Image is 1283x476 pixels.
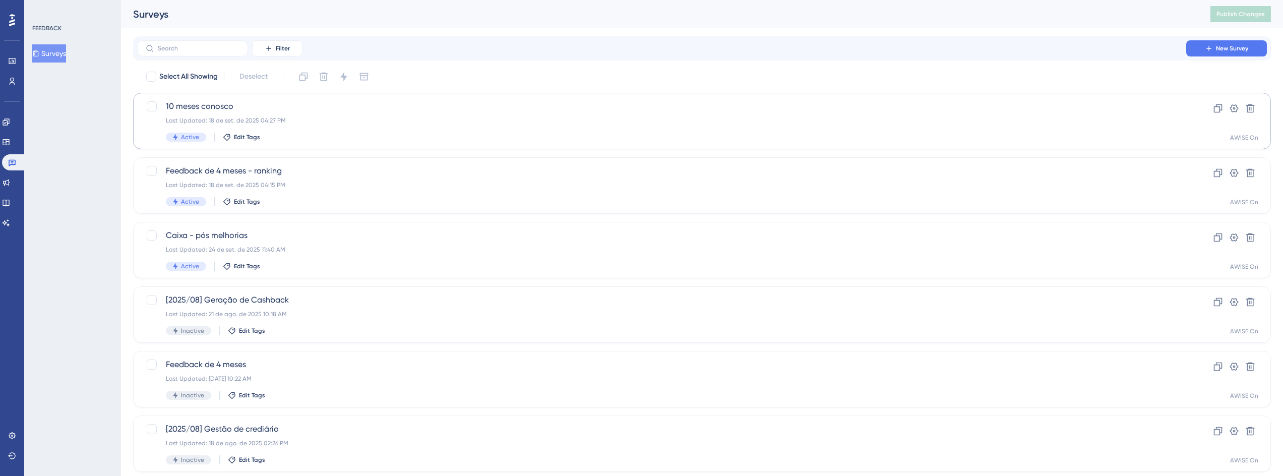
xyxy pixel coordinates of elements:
button: Edit Tags [223,198,260,206]
span: 10 meses conosco [166,100,1157,112]
span: New Survey [1216,44,1248,52]
span: Deselect [239,71,268,83]
span: Filter [276,44,290,52]
div: AWISE On [1230,392,1258,400]
span: Edit Tags [239,456,265,464]
span: Select All Showing [159,71,218,83]
span: Active [181,133,199,141]
span: Publish Changes [1216,10,1265,18]
span: [2025/08] Geração de Cashback [166,294,1157,306]
div: Last Updated: 18 de set. de 2025 04:15 PM [166,181,1157,189]
div: Last Updated: 18 de set. de 2025 04:27 PM [166,116,1157,125]
button: Filter [252,40,302,56]
span: Edit Tags [234,262,260,270]
button: Edit Tags [228,327,265,335]
span: Edit Tags [239,327,265,335]
input: Search [158,45,239,52]
span: Feedback de 4 meses - ranking [166,165,1157,177]
div: Last Updated: 24 de set. de 2025 11:40 AM [166,246,1157,254]
div: FEEDBACK [32,24,62,32]
span: Caixa - pós melhorias [166,229,1157,242]
div: Last Updated: 18 de ago. de 2025 02:26 PM [166,439,1157,447]
span: Inactive [181,327,204,335]
span: Edit Tags [234,133,260,141]
div: Last Updated: 21 de ago. de 2025 10:18 AM [166,310,1157,318]
div: AWISE On [1230,198,1258,206]
span: Inactive [181,391,204,399]
div: AWISE On [1230,456,1258,464]
div: AWISE On [1230,327,1258,335]
button: Edit Tags [223,262,260,270]
button: Publish Changes [1210,6,1271,22]
span: Feedback de 4 meses [166,359,1157,371]
div: AWISE On [1230,263,1258,271]
button: Surveys [32,44,66,63]
span: Edit Tags [234,198,260,206]
div: Surveys [133,7,1185,21]
span: Active [181,198,199,206]
div: AWISE On [1230,134,1258,142]
span: Active [181,262,199,270]
button: Edit Tags [223,133,260,141]
button: Edit Tags [228,456,265,464]
button: New Survey [1186,40,1267,56]
span: [2025/08] Gestão de crediário [166,423,1157,435]
span: Edit Tags [239,391,265,399]
button: Deselect [230,68,277,86]
button: Edit Tags [228,391,265,399]
div: Last Updated: [DATE] 10:22 AM [166,375,1157,383]
span: Inactive [181,456,204,464]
